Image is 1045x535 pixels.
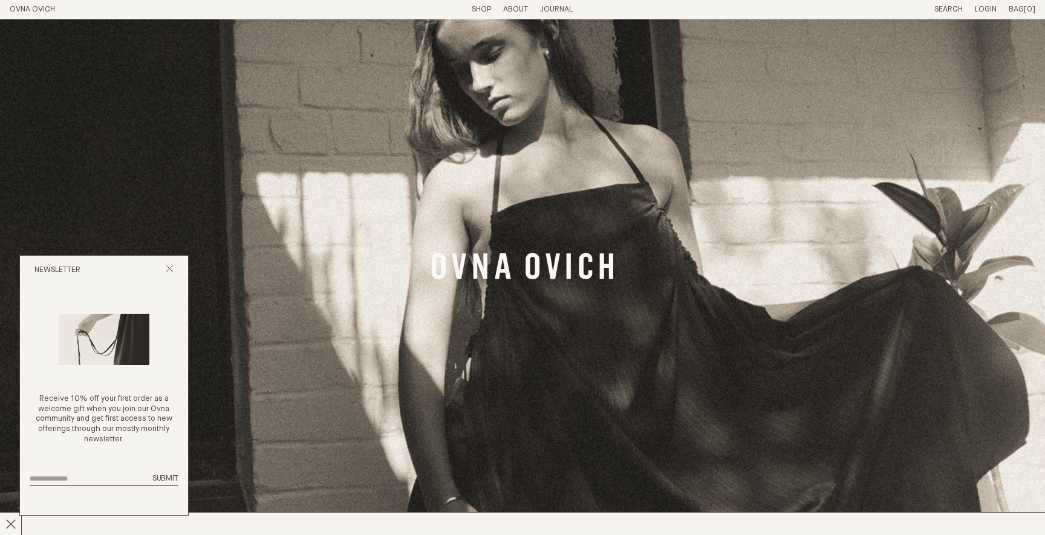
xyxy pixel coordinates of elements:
[30,394,178,445] p: Receive 10% off your first order as a welcome gift when you join our Ovna community and get first...
[540,5,573,13] a: Journal
[10,5,55,13] a: Home
[432,253,613,283] a: Banner Link
[166,265,174,276] button: Close popup
[472,5,491,13] a: Shop
[34,265,80,276] h2: Newsletter
[975,5,997,13] a: Login
[1009,5,1024,13] span: Bag
[152,474,178,484] button: Submit
[1024,5,1035,13] span: [0]
[152,475,178,482] span: Submit
[934,5,963,13] a: Search
[503,5,528,15] summary: About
